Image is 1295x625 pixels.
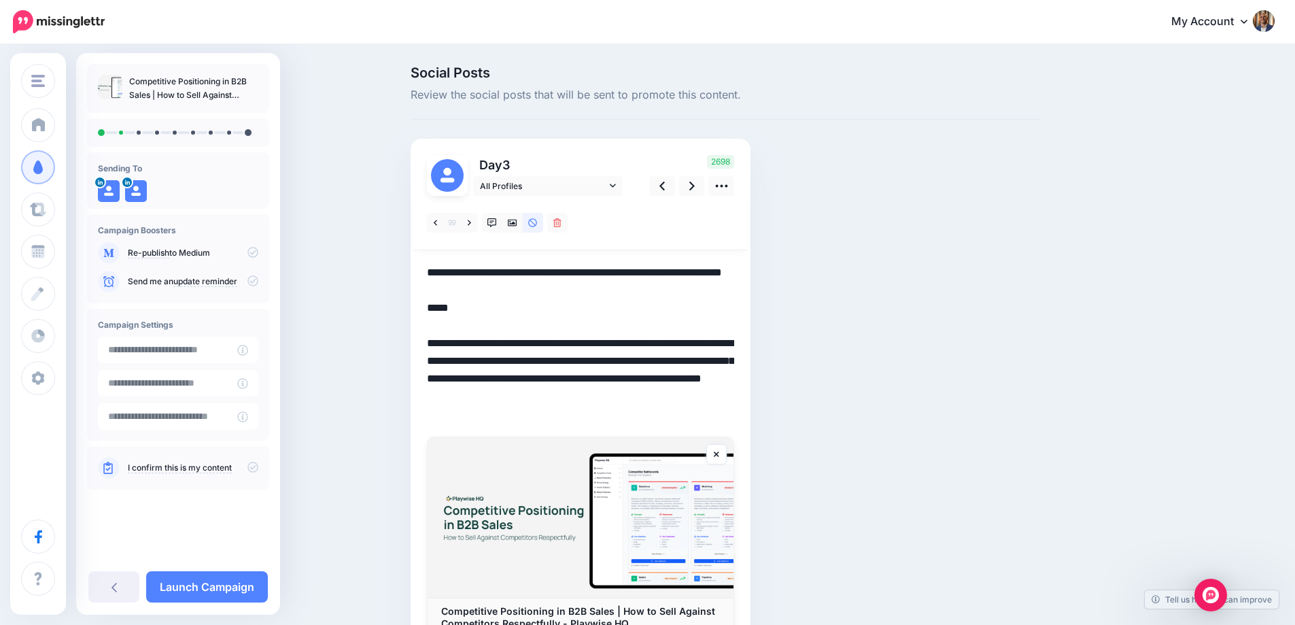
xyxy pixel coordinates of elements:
[128,247,258,259] p: to Medium
[473,176,623,196] a: All Profiles
[13,10,105,33] img: Missinglettr
[1194,579,1227,611] div: Open Intercom Messenger
[431,159,464,192] img: user_default_image.png
[98,225,258,235] h4: Campaign Boosters
[428,437,733,598] img: Competitive Positioning in B2B Sales | How to Sell Against Competitors Respectfully - Playwise HQ
[480,179,606,193] span: All Profiles
[98,75,122,99] img: 7de6d21dbc69786349d959338fe91b82_thumb.jpg
[128,275,258,288] p: Send me an
[129,75,258,102] p: Competitive Positioning in B2B Sales | How to Sell Against Competitors Respectfully
[98,163,258,173] h4: Sending To
[411,66,1041,80] span: Social Posts
[128,462,232,473] a: I confirm this is my content
[98,180,120,202] img: user_default_image.png
[502,158,510,172] span: 3
[125,180,147,202] img: user_default_image.png
[473,155,625,175] p: Day
[411,86,1041,104] span: Review the social posts that will be sent to promote this content.
[707,155,734,169] span: 2698
[1158,5,1275,39] a: My Account
[128,248,169,258] a: Re-publish
[98,320,258,330] h4: Campaign Settings
[1145,590,1279,609] a: Tell us how we can improve
[31,75,45,87] img: menu.png
[173,276,237,287] a: update reminder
